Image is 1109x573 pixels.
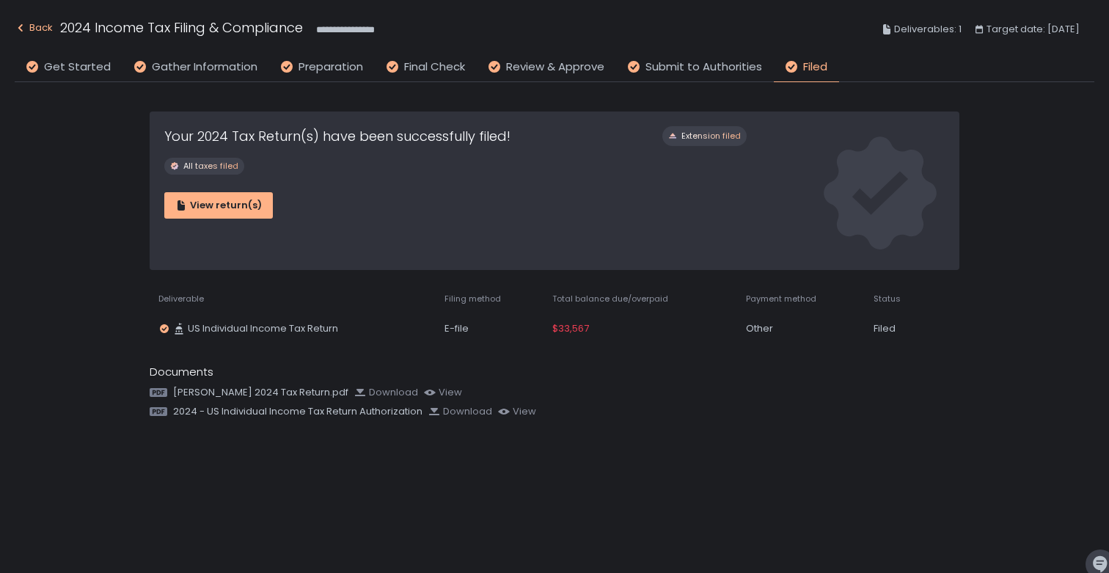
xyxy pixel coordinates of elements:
[175,199,262,212] div: View return(s)
[15,19,53,37] div: Back
[150,364,959,381] div: Documents
[158,293,204,304] span: Deliverable
[173,386,348,399] span: [PERSON_NAME] 2024 Tax Return.pdf
[428,405,492,418] button: Download
[444,322,535,335] div: E-file
[188,322,338,335] span: US Individual Income Tax Return
[681,131,741,142] span: Extension filed
[173,405,422,418] span: 2024 - US Individual Income Tax Return Authorization
[746,293,816,304] span: Payment method
[987,21,1080,38] span: Target date: [DATE]
[444,293,501,304] span: Filing method
[506,59,604,76] span: Review & Approve
[424,386,462,399] button: view
[746,322,773,335] span: Other
[152,59,257,76] span: Gather Information
[552,293,668,304] span: Total balance due/overpaid
[164,192,273,219] button: View return(s)
[60,18,303,37] h1: 2024 Income Tax Filing & Compliance
[404,59,465,76] span: Final Check
[164,126,510,146] h1: Your 2024 Tax Return(s) have been successfully filed!
[552,322,589,335] span: $33,567
[498,405,536,418] button: view
[299,59,363,76] span: Preparation
[183,161,238,172] span: All taxes filed
[44,59,111,76] span: Get Started
[874,293,901,304] span: Status
[894,21,962,38] span: Deliverables: 1
[803,59,827,76] span: Filed
[645,59,762,76] span: Submit to Authorities
[15,18,53,42] button: Back
[874,322,921,335] div: Filed
[354,386,418,399] button: Download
